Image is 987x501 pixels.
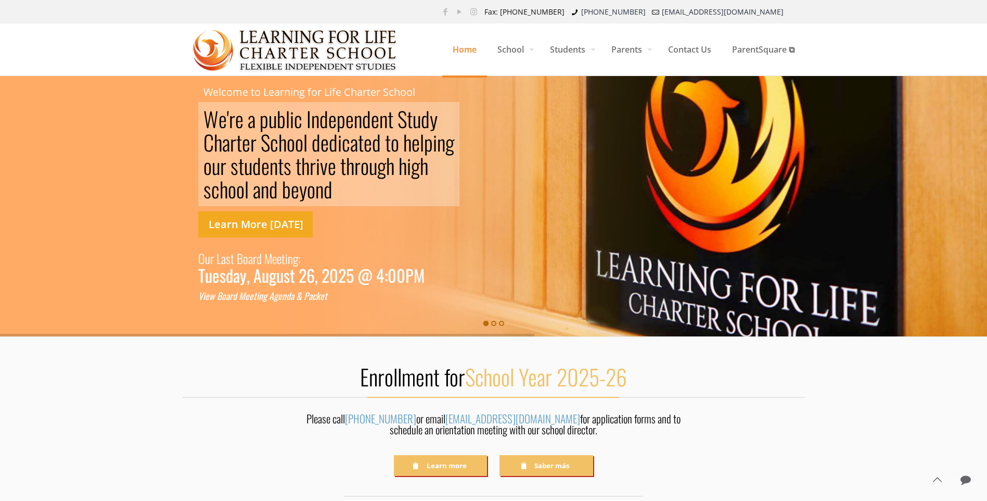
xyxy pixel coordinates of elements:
[205,290,209,303] div: e
[312,131,321,154] div: d
[245,178,249,201] div: l
[203,154,212,178] div: o
[445,410,580,427] a: [EMAIL_ADDRESS][DOMAIN_NAME]
[262,269,269,282] div: u
[338,131,342,154] div: i
[261,154,270,178] div: e
[288,248,293,269] div: n
[316,154,320,178] div: i
[278,290,282,303] div: e
[311,107,319,131] div: n
[220,269,226,282] div: s
[296,290,302,303] div: &
[316,290,320,303] div: k
[414,269,425,282] div: M
[244,154,252,178] div: u
[193,24,398,76] img: Home
[385,131,391,154] div: t
[315,178,324,201] div: n
[581,7,646,17] a: [PHONE_NUMBER]
[236,131,242,154] div: t
[257,248,262,269] div: d
[388,107,393,131] div: t
[384,269,388,282] div: :
[337,107,345,131] div: p
[269,178,278,201] div: d
[430,107,438,131] div: y
[324,290,327,303] div: t
[274,290,278,303] div: g
[269,269,276,282] div: g
[399,154,407,178] div: h
[249,290,253,303] div: e
[357,269,373,282] div: @
[320,154,328,178] div: v
[243,248,248,269] div: o
[465,360,627,393] span: School Year 2025-26
[442,23,487,76] a: Home
[270,131,278,154] div: c
[658,34,722,65] span: Contact Us
[259,290,263,303] div: n
[214,131,222,154] div: h
[420,154,428,178] div: h
[411,154,420,178] div: g
[277,248,281,269] div: e
[198,248,425,282] a: Our Last Board Meeting: Tuesday, August 26, 2025 @ 4:00PM
[198,211,313,237] a: Learn More [DATE]
[248,107,255,131] div: a
[248,248,253,269] div: a
[345,410,416,427] a: [PHONE_NUMBER]
[424,131,433,154] div: p
[198,269,205,282] div: T
[222,290,226,303] div: o
[487,23,540,76] a: School
[220,178,228,201] div: h
[310,154,316,178] div: r
[286,107,290,131] div: l
[290,107,294,131] div: i
[290,290,294,303] div: a
[227,107,229,131] div: '
[205,248,210,269] div: u
[421,107,430,131] div: d
[437,131,445,154] div: n
[247,269,250,282] div: ,
[420,131,424,154] div: l
[354,154,361,178] div: r
[290,269,295,282] div: t
[442,34,487,65] span: Home
[230,131,236,154] div: r
[361,154,369,178] div: o
[303,131,307,154] div: l
[198,290,203,303] div: V
[203,131,214,154] div: C
[284,154,291,178] div: s
[926,469,948,491] a: Back to top icon
[281,248,285,269] div: t
[394,455,487,475] a: Learn more
[238,154,244,178] div: t
[269,290,274,303] div: A
[306,269,315,282] div: 6
[338,269,346,282] div: 2
[371,107,379,131] div: e
[315,269,318,282] div: ,
[203,290,205,303] div: i
[601,23,658,76] a: Parents
[236,178,245,201] div: o
[298,248,301,269] div: :
[198,248,205,269] div: O
[412,131,420,154] div: e
[286,290,290,303] div: d
[217,290,222,303] div: B
[329,269,338,282] div: 0
[369,154,377,178] div: u
[252,154,261,178] div: d
[396,269,405,282] div: 0
[203,86,415,98] rs-layer: Welcome to Learning for Life Charter School
[350,131,358,154] div: a
[386,154,394,178] div: h
[230,154,238,178] div: s
[379,107,388,131] div: n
